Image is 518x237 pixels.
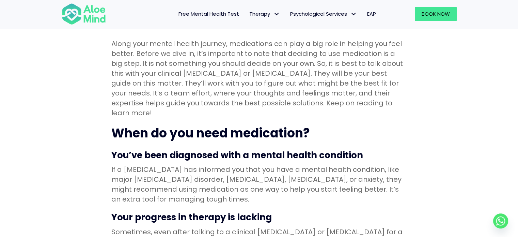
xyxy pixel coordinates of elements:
[111,125,407,142] h2: When do you need medication?
[62,3,106,25] img: Aloe mind Logo
[111,211,407,223] h3: Your progress in therapy is lacking
[111,165,407,204] p: If a [MEDICAL_DATA] has informed you that you have a mental health condition, like major [MEDICAL...
[290,10,357,17] span: Psychological Services
[111,39,407,118] p: Along your mental health journey, medications can play a big role in helping you feel better. Bef...
[249,10,280,17] span: Therapy
[415,7,457,21] a: Book Now
[244,7,285,21] a: TherapyTherapy: submenu
[422,10,450,17] span: Book Now
[111,149,407,161] h3: You’ve been diagnosed with a mental health condition
[285,7,362,21] a: Psychological ServicesPsychological Services: submenu
[367,10,376,17] span: EAP
[178,10,239,17] span: Free Mental Health Test
[349,9,359,19] span: Psychological Services: submenu
[272,9,282,19] span: Therapy: submenu
[173,7,244,21] a: Free Mental Health Test
[115,7,381,21] nav: Menu
[493,213,508,228] a: Whatsapp
[362,7,381,21] a: EAP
